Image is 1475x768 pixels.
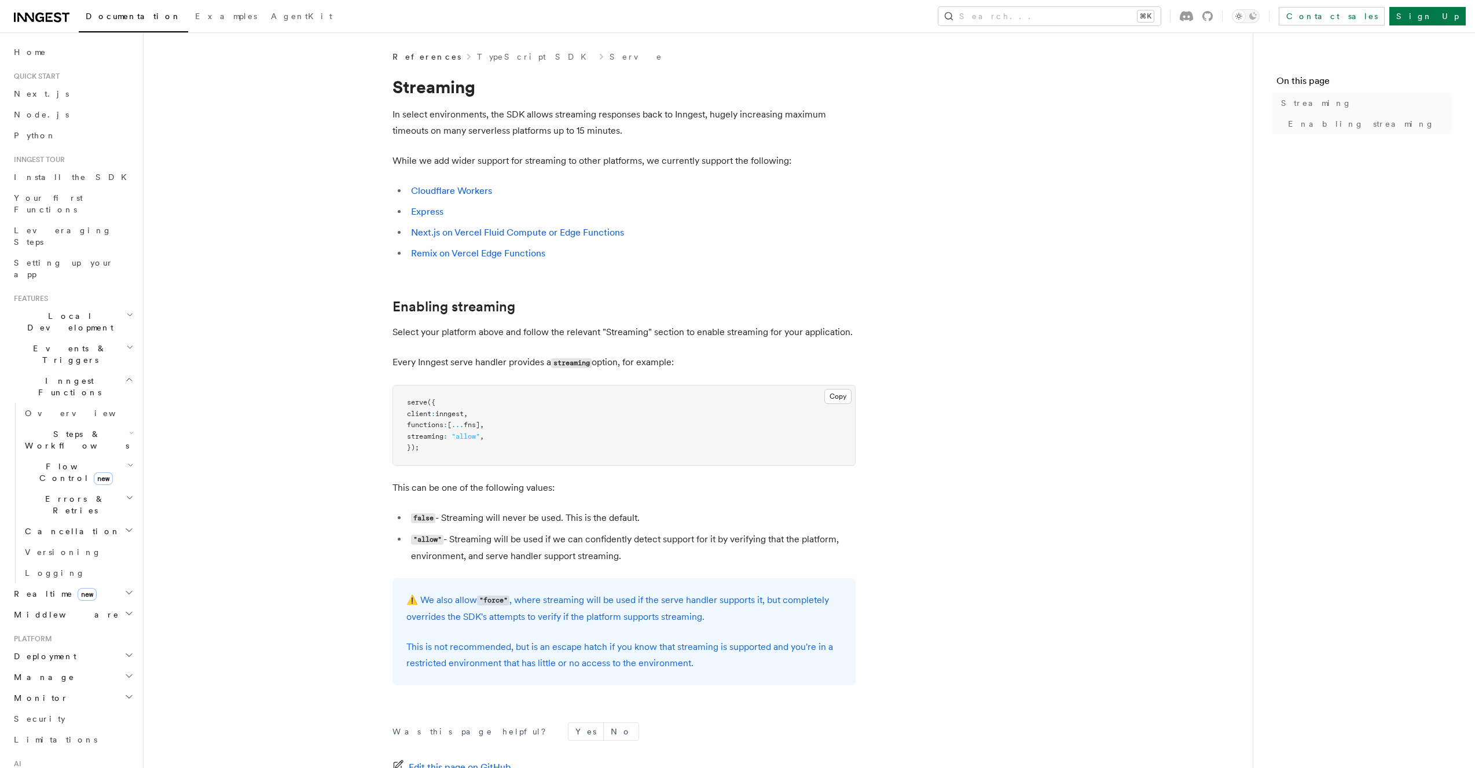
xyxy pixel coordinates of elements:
span: new [78,588,97,601]
p: While we add wider support for streaming to other platforms, we currently support the following: [392,153,856,169]
a: Enabling streaming [392,299,515,315]
button: Errors & Retries [20,488,136,521]
span: }); [407,443,419,451]
button: Manage [9,667,136,688]
span: Python [14,131,56,140]
span: Leveraging Steps [14,226,112,247]
span: client [407,410,431,418]
a: Streaming [1276,93,1452,113]
span: Monitor [9,692,68,704]
p: This can be one of the following values: [392,480,856,496]
span: , [464,410,468,418]
a: Express [411,206,443,217]
li: - Streaming will be used if we can confidently detect support for it by verifying that the platfo... [408,531,856,564]
span: ({ [427,398,435,406]
span: Examples [195,12,257,21]
button: Steps & Workflows [20,424,136,456]
span: [ [447,421,452,429]
p: In select environments, the SDK allows streaming responses back to Inngest, hugely increasing max... [392,106,856,139]
button: Local Development [9,306,136,338]
span: AgentKit [271,12,332,21]
span: Overview [25,409,144,418]
button: Middleware [9,604,136,625]
a: Serve [610,51,663,63]
span: Features [9,294,48,303]
button: Events & Triggers [9,338,136,370]
span: Platform [9,634,52,644]
span: Next.js [14,89,69,98]
a: AgentKit [264,3,339,31]
button: Copy [824,389,852,404]
button: Cancellation [20,521,136,542]
a: Versioning [20,542,136,563]
span: Steps & Workflows [20,428,129,451]
a: Logging [20,563,136,583]
p: This is not recommended, but is an escape hatch if you know that streaming is supported and you'r... [406,639,842,671]
span: Documentation [86,12,181,21]
span: Cancellation [20,526,120,537]
span: Middleware [9,609,119,620]
a: Node.js [9,104,136,125]
span: Inngest tour [9,155,65,164]
li: - Streaming will never be used. This is the default. [408,510,856,527]
span: Flow Control [20,461,127,484]
p: ⚠️ We also allow , where streaming will be used if the serve handler supports it, but completely ... [406,592,842,625]
a: Documentation [79,3,188,32]
span: Inngest Functions [9,375,125,398]
span: Local Development [9,310,126,333]
span: Versioning [25,547,101,557]
button: Search...⌘K [938,7,1161,25]
a: Sign Up [1389,7,1466,25]
button: Flow Controlnew [20,456,136,488]
a: Security [9,708,136,729]
code: "allow" [411,535,443,545]
span: streaming [407,432,443,440]
code: streaming [551,358,592,368]
a: Limitations [9,729,136,750]
span: References [392,51,461,63]
span: Your first Functions [14,193,83,214]
a: Leveraging Steps [9,220,136,252]
code: false [411,513,435,523]
a: Setting up your app [9,252,136,285]
button: Realtimenew [9,583,136,604]
span: : [443,432,447,440]
a: Python [9,125,136,146]
span: : [443,421,447,429]
span: Realtime [9,588,97,600]
p: Select your platform above and follow the relevant "Streaming" section to enable streaming for yo... [392,324,856,340]
span: Install the SDK [14,172,134,182]
span: ... [452,421,464,429]
code: "force" [477,596,509,605]
a: Next.js [9,83,136,104]
span: fns] [464,421,480,429]
span: Events & Triggers [9,343,126,366]
a: Cloudflare Workers [411,185,492,196]
a: Install the SDK [9,167,136,188]
h1: Streaming [392,76,856,97]
button: Inngest Functions [9,370,136,403]
p: Was this page helpful? [392,726,554,737]
span: , [480,432,484,440]
button: Toggle dark mode [1232,9,1260,23]
span: : [431,410,435,418]
span: Node.js [14,110,69,119]
span: Limitations [14,735,97,744]
span: , [480,421,484,429]
span: Security [14,714,65,723]
span: Enabling streaming [1288,118,1434,130]
span: new [94,472,113,485]
a: Contact sales [1279,7,1385,25]
span: Manage [9,671,75,683]
span: inngest [435,410,464,418]
a: Enabling streaming [1283,113,1452,134]
a: Next.js on Vercel Fluid Compute or Edge Functions [411,227,624,238]
span: Streaming [1281,97,1352,109]
p: Every Inngest serve handler provides a option, for example: [392,354,856,371]
a: Overview [20,403,136,424]
span: Logging [25,568,85,578]
a: Home [9,42,136,63]
kbd: ⌘K [1138,10,1154,22]
div: Inngest Functions [9,403,136,583]
button: Deployment [9,646,136,667]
